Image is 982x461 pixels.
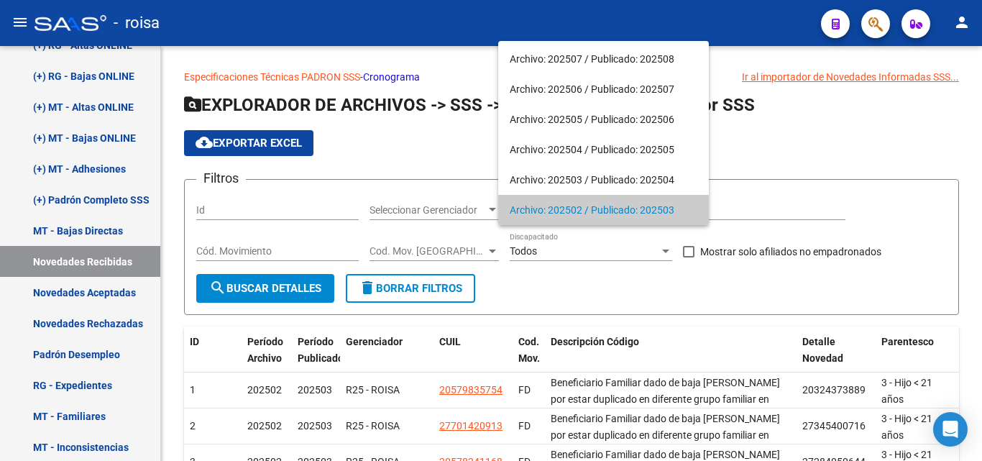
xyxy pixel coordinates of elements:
[510,134,697,165] span: Archivo: 202504 / Publicado: 202505
[510,165,697,195] span: Archivo: 202503 / Publicado: 202504
[510,195,697,225] span: Archivo: 202502 / Publicado: 202503
[510,104,697,134] span: Archivo: 202505 / Publicado: 202506
[933,412,968,447] div: Open Intercom Messenger
[510,44,697,74] span: Archivo: 202507 / Publicado: 202508
[510,74,697,104] span: Archivo: 202506 / Publicado: 202507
